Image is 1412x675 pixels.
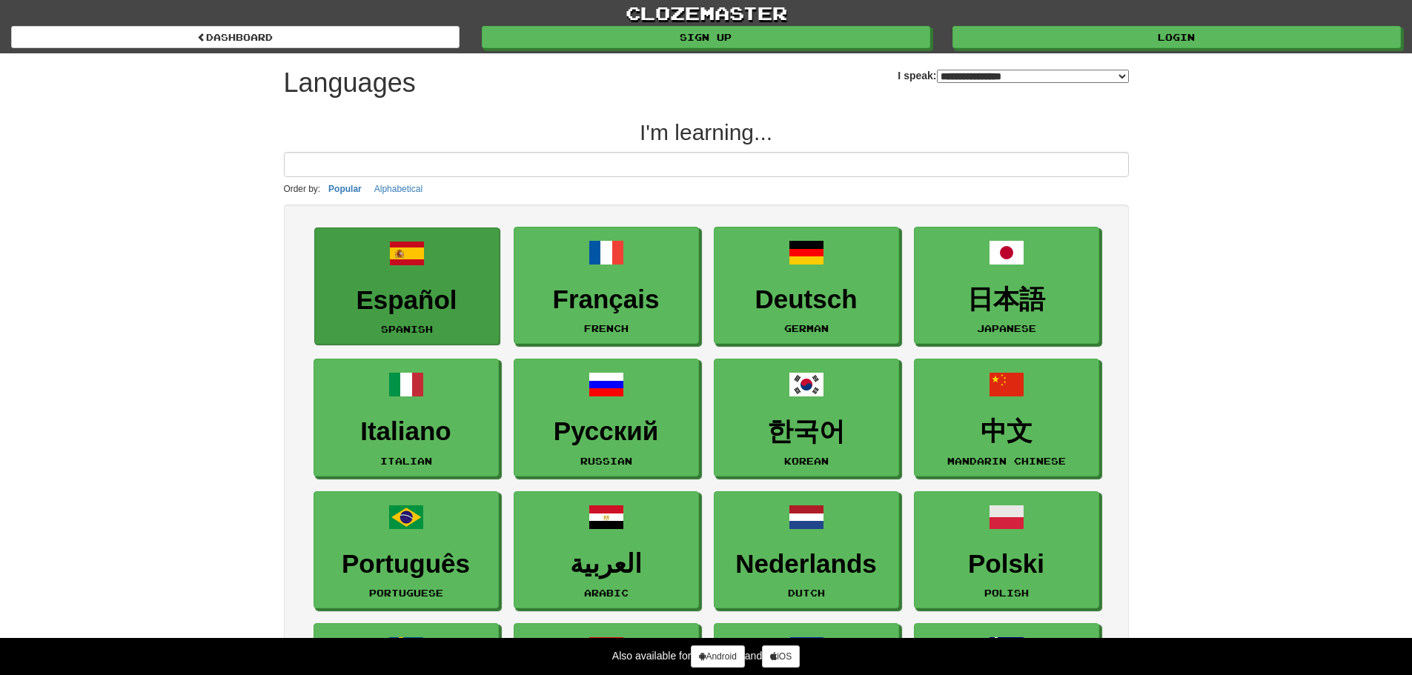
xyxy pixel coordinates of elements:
[714,227,899,345] a: DeutschGerman
[514,227,699,345] a: FrançaisFrench
[784,323,829,333] small: German
[284,120,1129,144] h2: I'm learning...
[714,359,899,476] a: 한국어Korean
[922,285,1091,314] h3: 日本語
[947,456,1066,466] small: Mandarin Chinese
[898,68,1128,83] label: I speak:
[369,588,443,598] small: Portuguese
[322,417,491,446] h3: Italiano
[314,359,499,476] a: ItalianoItalian
[914,491,1099,609] a: PolskiPolish
[922,550,1091,579] h3: Polski
[714,491,899,609] a: NederlandsDutch
[977,323,1036,333] small: Japanese
[522,417,691,446] h3: Русский
[722,550,891,579] h3: Nederlands
[580,456,632,466] small: Russian
[584,588,629,598] small: Arabic
[722,417,891,446] h3: 한국어
[522,550,691,579] h3: العربية
[914,359,1099,476] a: 中文Mandarin Chinese
[514,491,699,609] a: العربيةArabic
[284,68,416,98] h1: Languages
[722,285,891,314] h3: Deutsch
[370,181,427,197] button: Alphabetical
[984,588,1029,598] small: Polish
[952,26,1401,48] a: Login
[514,359,699,476] a: РусскийRussian
[380,456,432,466] small: Italian
[314,491,499,609] a: PortuguêsPortuguese
[322,286,491,315] h3: Español
[322,550,491,579] h3: Português
[584,323,629,333] small: French
[762,645,800,668] a: iOS
[324,181,366,197] button: Popular
[922,417,1091,446] h3: 中文
[482,26,930,48] a: Sign up
[284,184,321,194] small: Order by:
[314,227,500,345] a: EspañolSpanish
[522,285,691,314] h3: Français
[914,227,1099,345] a: 日本語Japanese
[11,26,460,48] a: dashboard
[784,456,829,466] small: Korean
[381,324,433,334] small: Spanish
[691,645,744,668] a: Android
[937,70,1129,83] select: I speak:
[788,588,825,598] small: Dutch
